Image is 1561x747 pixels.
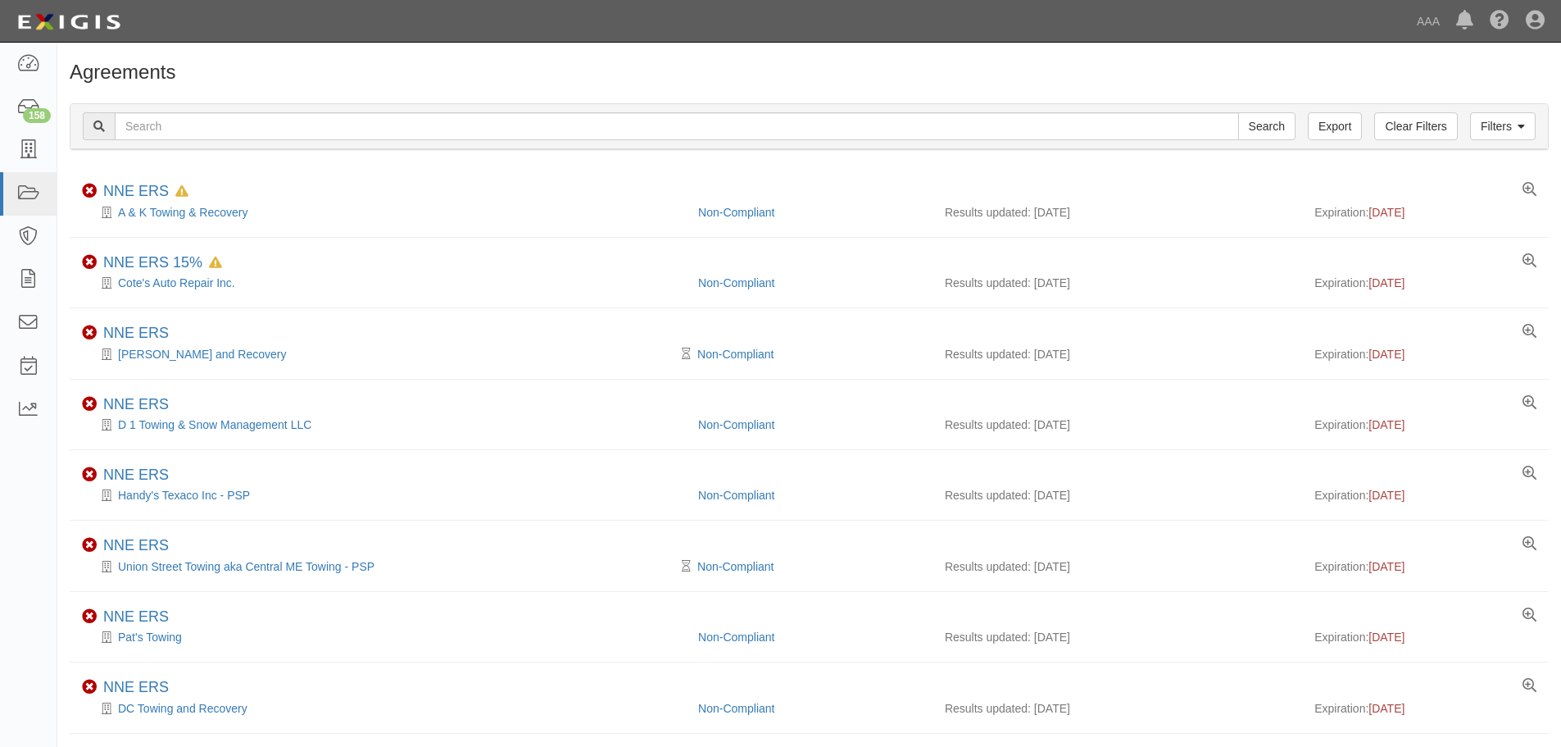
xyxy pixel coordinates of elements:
div: NNE ERS [103,679,169,697]
input: Search [1238,112,1296,140]
span: [DATE] [1368,489,1404,502]
div: 158 [23,108,51,123]
a: NNE ERS [103,537,169,553]
a: Union Street Towing aka Central ME Towing - PSP [118,560,374,573]
div: DC Towing and Recovery [82,700,686,717]
div: Results updated: [DATE] [945,275,1290,291]
a: Non-Compliant [698,631,774,644]
a: NNE ERS 15% [103,254,202,271]
div: NNE ERS [103,325,169,343]
i: Non-Compliant [82,184,97,198]
span: [DATE] [1368,348,1404,361]
i: Non-Compliant [82,326,97,340]
div: Results updated: [DATE] [945,346,1290,362]
div: Expiration: [1314,558,1536,575]
a: D 1 Towing & Snow Management LLC [118,418,311,431]
a: Cote's Auto Repair Inc. [118,276,235,289]
div: Expiration: [1314,204,1536,221]
a: Export [1308,112,1362,140]
h1: Agreements [70,61,1549,83]
div: Cote's Auto Repair Inc. [82,275,686,291]
a: View results summary [1522,254,1536,269]
a: Non-Compliant [698,418,774,431]
a: View results summary [1522,608,1536,623]
div: NNE ERS 15% [103,254,222,272]
a: Non-Compliant [698,276,774,289]
div: Expiration: [1314,629,1536,645]
a: Handy's Texaco Inc - PSP [118,489,250,502]
span: [DATE] [1368,206,1404,219]
div: Results updated: [DATE] [945,629,1290,645]
a: Pat's Towing [118,631,182,644]
i: Non-Compliant [82,538,97,553]
a: Non-Compliant [697,348,774,361]
a: Clear Filters [1374,112,1457,140]
i: Non-Compliant [82,397,97,412]
a: View results summary [1522,396,1536,411]
div: Results updated: [DATE] [945,487,1290,503]
a: AAA [1409,5,1448,38]
a: View results summary [1522,679,1536,694]
input: Search [115,112,1239,140]
a: Non-Compliant [697,560,774,573]
div: Expiration: [1314,700,1536,717]
i: In Default since 09/01/2025 [175,186,188,198]
img: logo-5460c22ac91f19d4615b14bd174203de0afe785f0fc80cf4dbbc73dc1793850b.png [12,7,125,37]
a: [PERSON_NAME] and Recovery [118,348,286,361]
a: Non-Compliant [698,489,774,502]
div: Union Street Towing aka Central ME Towing - PSP [82,558,686,575]
a: NNE ERS [103,608,169,625]
a: NNE ERS [103,467,169,483]
a: Non-Compliant [698,702,774,715]
span: [DATE] [1368,276,1404,289]
a: NNE ERS [103,325,169,341]
div: NNE ERS [103,396,169,414]
div: NNE ERS [103,183,188,201]
a: A & K Towing & Recovery [118,206,247,219]
span: [DATE] [1368,560,1404,573]
div: NNE ERS [103,467,169,485]
i: Help Center - Complianz [1490,11,1509,31]
div: Expiration: [1314,417,1536,433]
a: NNE ERS [103,183,169,199]
a: View results summary [1522,183,1536,198]
a: NNE ERS [103,679,169,695]
div: Results updated: [DATE] [945,204,1290,221]
i: Pending Review [682,561,691,572]
div: Trahan Towing and Recovery [82,346,686,362]
a: Non-Compliant [698,206,774,219]
a: NNE ERS [103,396,169,412]
div: Results updated: [DATE] [945,417,1290,433]
div: Results updated: [DATE] [945,700,1290,717]
div: Results updated: [DATE] [945,558,1290,575]
div: Expiration: [1314,275,1536,291]
a: View results summary [1522,467,1536,481]
div: Expiration: [1314,487,1536,503]
i: In Default since 09/27/2025 [209,257,222,269]
i: Pending Review [682,348,691,360]
i: Non-Compliant [82,609,97,624]
div: D 1 Towing & Snow Management LLC [82,417,686,433]
div: Expiration: [1314,346,1536,362]
div: Handy's Texaco Inc - PSP [82,487,686,503]
a: View results summary [1522,325,1536,339]
a: DC Towing and Recovery [118,702,247,715]
i: Non-Compliant [82,467,97,482]
a: Filters [1470,112,1536,140]
span: [DATE] [1368,631,1404,644]
div: Pat's Towing [82,629,686,645]
i: Non-Compliant [82,255,97,270]
i: Non-Compliant [82,680,97,695]
a: View results summary [1522,537,1536,552]
span: [DATE] [1368,702,1404,715]
div: NNE ERS [103,537,169,555]
div: NNE ERS [103,608,169,626]
span: [DATE] [1368,418,1404,431]
div: A & K Towing & Recovery [82,204,686,221]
